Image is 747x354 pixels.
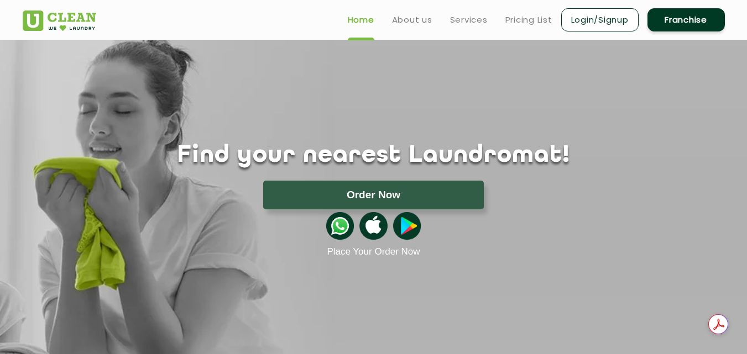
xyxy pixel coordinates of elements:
img: apple-icon.png [359,212,387,240]
a: Place Your Order Now [327,246,420,257]
img: UClean Laundry and Dry Cleaning [23,10,96,31]
a: Services [450,13,488,27]
img: playstoreicon.png [393,212,421,240]
button: Order Now [263,181,484,209]
img: whatsappicon.png [326,212,354,240]
h1: Find your nearest Laundromat! [14,142,733,170]
a: Login/Signup [561,8,639,31]
a: Home [348,13,374,27]
a: Franchise [647,8,725,31]
a: About us [392,13,432,27]
a: Pricing List [505,13,552,27]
